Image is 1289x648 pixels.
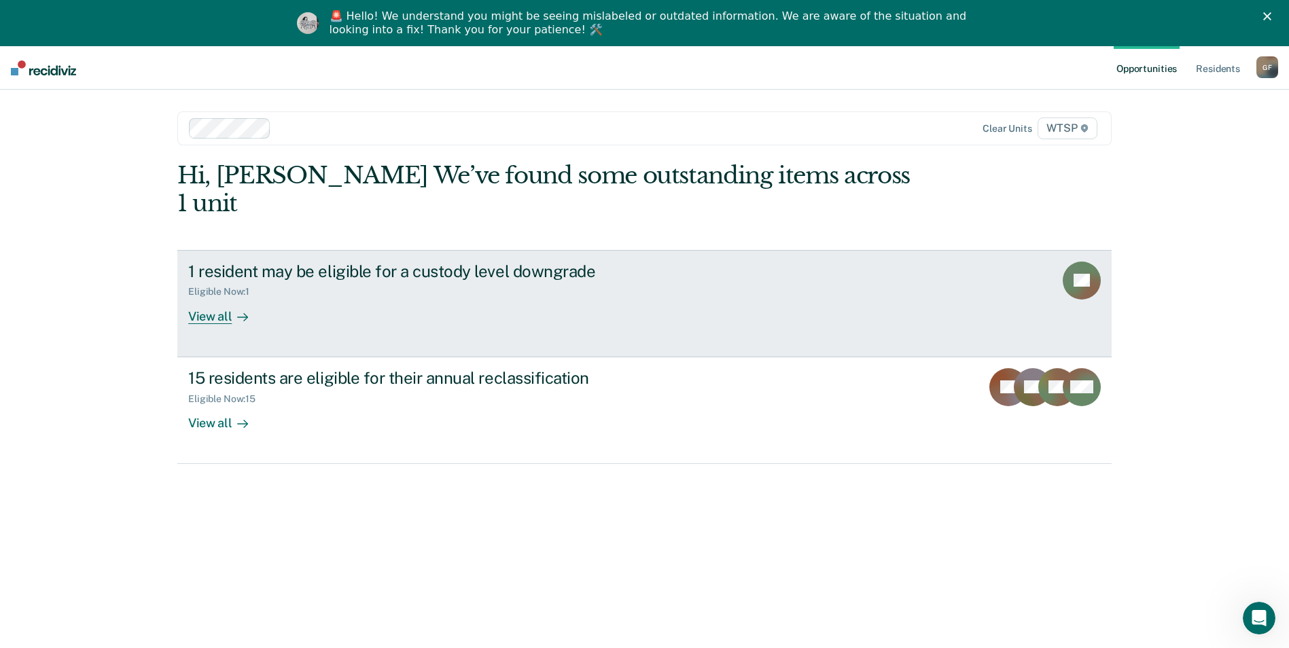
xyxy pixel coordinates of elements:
iframe: Intercom live chat [1243,602,1275,634]
div: 1 resident may be eligible for a custody level downgrade [188,262,665,281]
div: G F [1256,56,1278,78]
span: WTSP [1038,118,1097,139]
a: Opportunities [1114,46,1180,90]
div: Eligible Now : 15 [188,393,266,405]
img: Recidiviz [11,60,76,75]
button: GF [1256,56,1278,78]
div: View all [188,298,264,324]
div: View all [188,404,264,431]
img: Profile image for Kim [297,12,319,34]
div: Hi, [PERSON_NAME] We’ve found some outstanding items across 1 unit [177,162,925,217]
div: 🚨 Hello! We understand you might be seeing mislabeled or outdated information. We are aware of th... [330,10,971,37]
div: Clear units [983,123,1032,134]
a: Residents [1193,46,1243,90]
a: 15 residents are eligible for their annual reclassificationEligible Now:15View all [177,357,1112,464]
div: 15 residents are eligible for their annual reclassification [188,368,665,388]
a: 1 resident may be eligible for a custody level downgradeEligible Now:1View all [177,250,1112,357]
div: Eligible Now : 1 [188,286,260,298]
div: Close [1263,12,1277,20]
